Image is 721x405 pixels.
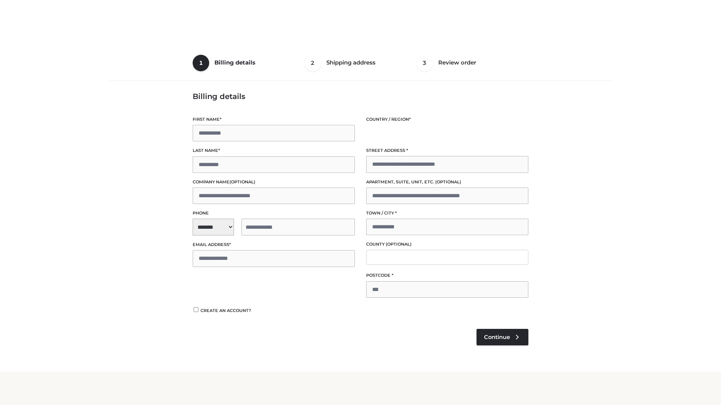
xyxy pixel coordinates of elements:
[193,307,199,312] input: Create an account?
[477,329,528,345] a: Continue
[193,178,355,186] label: Company name
[193,147,355,154] label: Last name
[193,92,528,101] h3: Billing details
[193,116,355,123] label: First name
[435,179,461,184] span: (optional)
[229,179,255,184] span: (optional)
[366,241,528,248] label: County
[193,210,355,217] label: Phone
[366,116,528,123] label: Country / Region
[201,308,251,313] span: Create an account?
[484,334,510,340] span: Continue
[366,147,528,154] label: Street address
[366,210,528,217] label: Town / City
[193,241,355,248] label: Email address
[386,241,412,247] span: (optional)
[366,178,528,186] label: Apartment, suite, unit, etc.
[366,272,528,279] label: Postcode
